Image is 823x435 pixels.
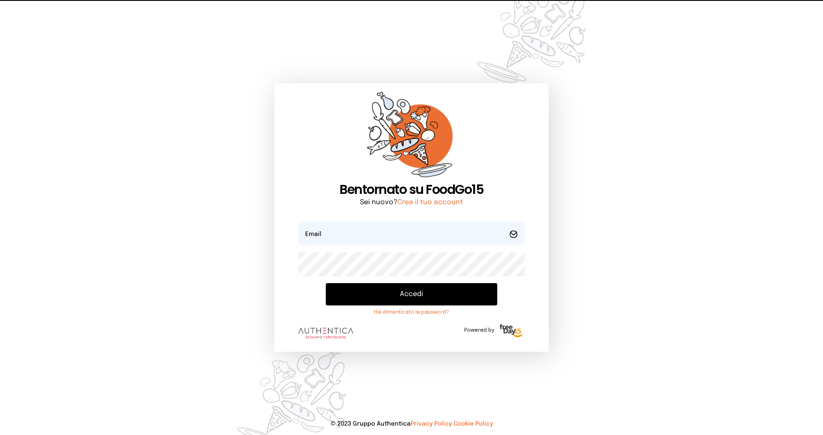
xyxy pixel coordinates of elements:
[498,323,525,340] img: logo-freeday.3e08031.png
[367,92,456,182] img: sticker-orange.65babaf.png
[326,283,497,305] button: Accedi
[14,420,809,428] p: © 2023 Gruppo Authentica
[298,197,525,208] p: Sei nuovo?
[397,199,463,206] a: Crea il tuo account
[298,182,525,197] h1: Bentornato su FoodGo15
[298,328,353,339] img: logo.8f33a47.png
[454,421,493,427] a: Cookie Policy
[464,327,494,334] span: Powered by
[411,421,452,427] a: Privacy Policy
[326,309,497,316] a: Hai dimenticato la password?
